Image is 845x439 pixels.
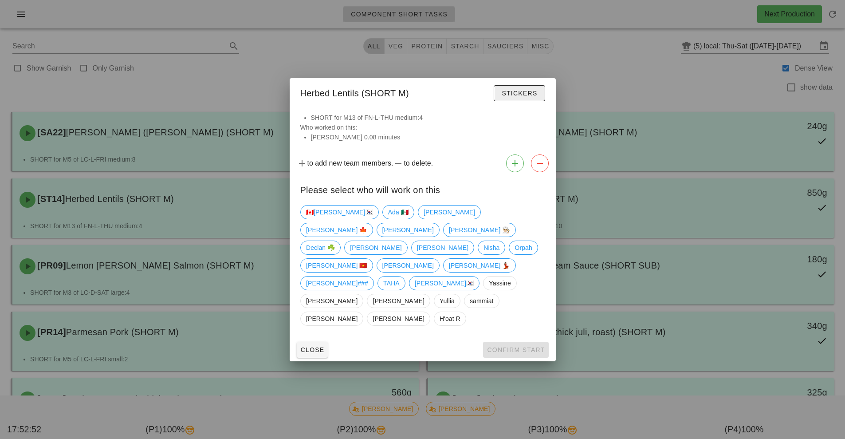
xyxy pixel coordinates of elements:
span: [PERSON_NAME] [417,241,468,254]
li: [PERSON_NAME] 0.08 minutes [311,132,545,142]
span: Stickers [501,90,537,97]
span: [PERSON_NAME] 🍁 [306,223,367,237]
span: Nisha [483,241,499,254]
span: 🇨🇦[PERSON_NAME]🇰🇷 [306,206,373,219]
span: TAHA [383,277,400,290]
button: Stickers [494,85,545,101]
div: Please select who will work on this [290,176,556,202]
span: [PERSON_NAME] [382,259,433,272]
span: Close [300,346,325,353]
span: [PERSON_NAME]### [306,277,368,290]
button: Close [297,342,328,358]
span: [PERSON_NAME] 💃🏽 [448,259,510,272]
span: Yassine [489,277,511,290]
span: [PERSON_NAME] [306,312,358,325]
span: Ada 🇲🇽 [388,206,408,219]
span: [PERSON_NAME] 🇻🇳 [306,259,367,272]
span: [PERSON_NAME] [373,294,424,308]
span: [PERSON_NAME] [373,312,424,325]
div: Herbed Lentils (SHORT M) [290,78,556,106]
span: [PERSON_NAME]🇰🇷 [414,277,474,290]
div: Who worked on this: [290,113,556,151]
span: H'oat R [439,312,460,325]
span: sammiat [469,294,493,308]
span: [PERSON_NAME] [306,294,358,308]
span: [PERSON_NAME] 👨🏼‍🍳 [448,223,510,237]
span: [PERSON_NAME] [350,241,401,254]
li: SHORT for M13 of FN-L-THU medium:4 [311,113,545,123]
span: Declan ☘️ [306,241,335,254]
span: Yullia [439,294,454,308]
span: [PERSON_NAME] [423,206,475,219]
span: Orpah [515,241,532,254]
div: to add new team members. to delete. [290,151,556,176]
span: [PERSON_NAME] [382,223,433,237]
